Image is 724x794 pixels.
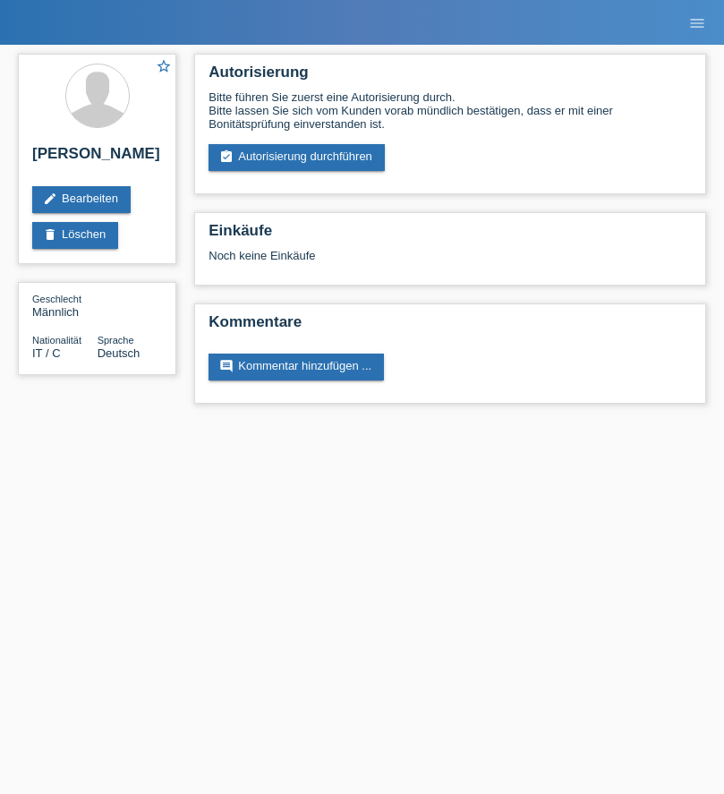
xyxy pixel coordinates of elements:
a: assignment_turned_inAutorisierung durchführen [209,144,385,171]
div: Bitte führen Sie zuerst eine Autorisierung durch. Bitte lassen Sie sich vom Kunden vorab mündlich... [209,90,692,131]
h2: Einkäufe [209,222,692,249]
h2: Autorisierung [209,64,692,90]
span: Deutsch [98,346,141,360]
i: edit [43,192,57,206]
a: editBearbeiten [32,186,131,213]
div: Noch keine Einkäufe [209,249,692,276]
i: delete [43,227,57,242]
a: commentKommentar hinzufügen ... [209,354,384,380]
span: Italien / C / 09.06.2021 [32,346,61,360]
i: menu [688,14,706,32]
i: assignment_turned_in [219,149,234,164]
a: star_border [156,58,172,77]
a: deleteLöschen [32,222,118,249]
h2: [PERSON_NAME] [32,145,162,172]
span: Sprache [98,335,134,346]
i: star_border [156,58,172,74]
i: comment [219,359,234,373]
span: Nationalität [32,335,81,346]
div: Männlich [32,292,98,319]
span: Geschlecht [32,294,81,304]
h2: Kommentare [209,313,692,340]
a: menu [679,17,715,28]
